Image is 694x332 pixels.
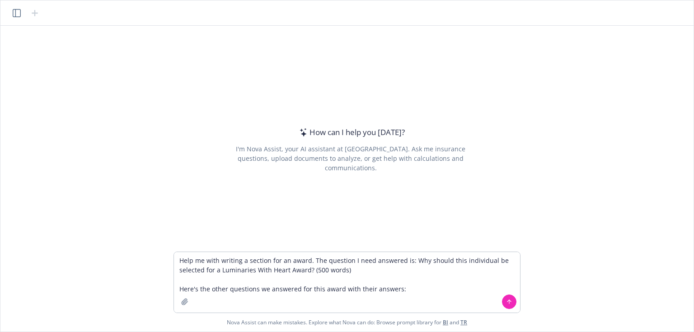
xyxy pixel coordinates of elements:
textarea: Help me with writing a section for an award. The question I need answered is: Why should this ind... [174,252,520,313]
a: TR [460,318,467,326]
div: I'm Nova Assist, your AI assistant at [GEOGRAPHIC_DATA]. Ask me insurance questions, upload docum... [223,144,478,173]
span: Nova Assist can make mistakes. Explore what Nova can do: Browse prompt library for and [227,313,467,332]
a: BI [443,318,448,326]
div: How can I help you [DATE]? [297,126,405,138]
